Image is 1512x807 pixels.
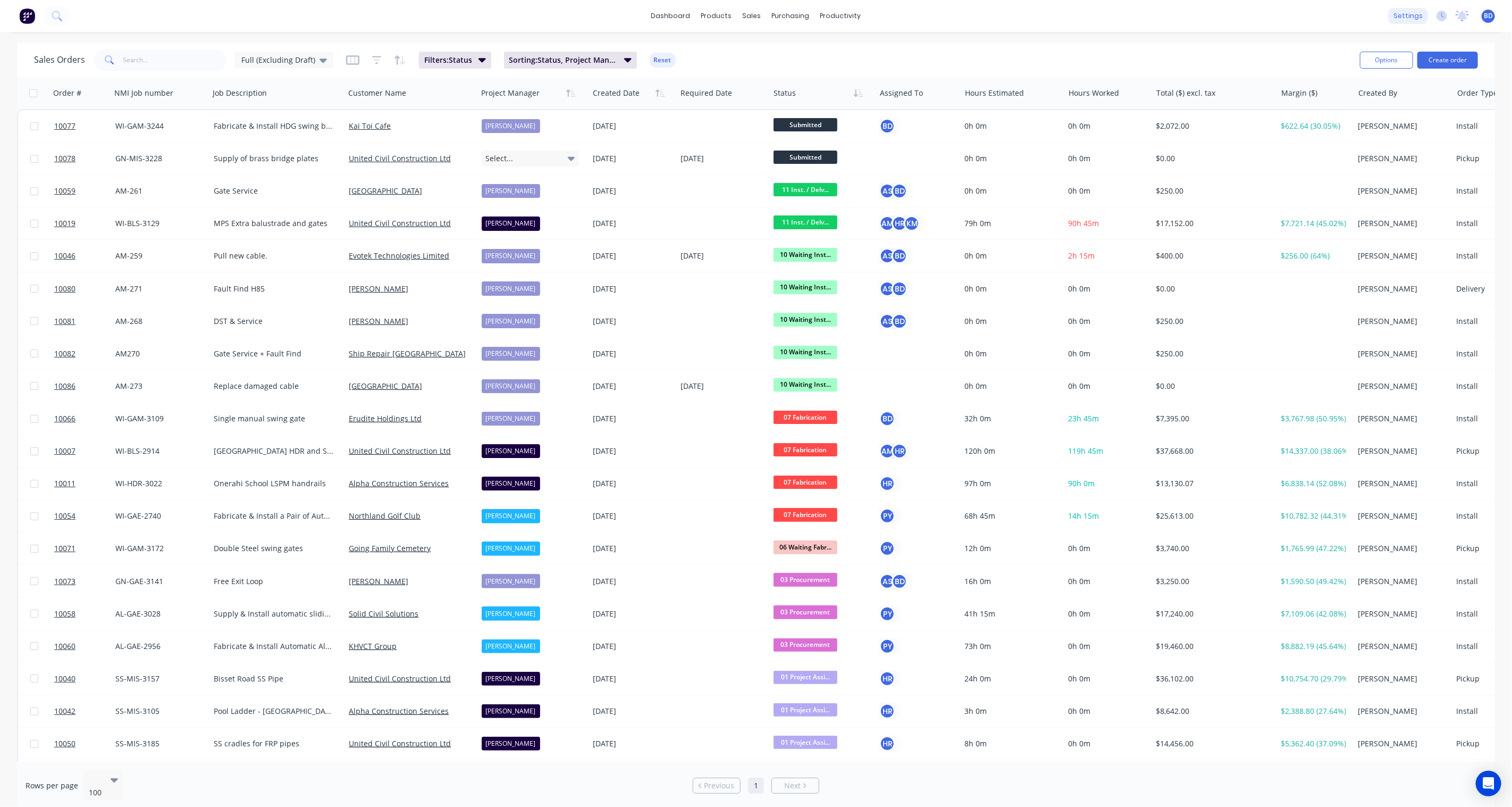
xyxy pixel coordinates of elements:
[1281,251,1346,261] div: $256.00 (64%)
[964,121,1055,131] div: 0h 0m
[879,215,920,231] button: AMHRKM
[349,121,391,131] a: Kai Toi Cafe
[115,543,201,554] div: WI-GAM-3172
[815,8,867,24] div: productivity
[1457,88,1498,98] div: Order Type
[774,280,837,294] span: 10 Waiting Inst...
[646,8,696,24] a: dashboard
[964,446,1055,456] div: 120h 0m
[892,281,908,297] div: BD
[1484,11,1493,21] span: BD
[115,381,201,392] div: AM-273
[593,284,672,294] div: [DATE]
[1156,478,1266,489] div: $13,130.07
[115,478,201,489] div: WI-HDR-3022
[879,736,895,752] button: HR
[1281,446,1346,456] div: $14,337.00 (38.06%)
[892,573,908,589] div: BD
[879,508,895,524] button: PY
[1068,218,1099,228] span: 90h 45m
[892,443,908,459] div: HR
[1358,478,1443,489] div: [PERSON_NAME]
[482,347,540,361] div: [PERSON_NAME]
[1281,413,1346,424] div: $3,767.98 (50.95%)
[1068,446,1103,456] span: 119h 45m
[879,638,895,654] button: PY
[1068,381,1090,391] span: 0h 0m
[879,313,908,329] button: ASBD
[593,88,640,98] div: Created Date
[593,348,672,359] div: [DATE]
[879,215,895,231] div: AM
[593,121,672,131] div: [DATE]
[879,573,908,589] button: ASBD
[486,153,514,164] span: Select...
[964,316,1055,327] div: 0h 0m
[879,281,895,297] div: AS
[737,8,767,24] div: sales
[482,184,540,198] div: [PERSON_NAME]
[214,478,334,489] div: Onerahi School LSPM handrails
[879,248,908,264] button: ASBD
[1358,88,1397,98] div: Created By
[54,511,75,521] span: 10054
[879,183,908,199] button: ASBD
[54,403,115,435] a: 10066
[879,248,895,264] div: AS
[774,313,837,326] span: 10 Waiting Inst...
[214,511,334,521] div: Fabricate & Install a Pair of Automatic Solar Powered Swing Gates
[214,251,334,261] div: Pull new cable.
[482,509,540,523] div: [PERSON_NAME]
[964,543,1055,554] div: 12h 0m
[19,8,35,24] img: Factory
[774,215,837,229] span: 11 Inst. / Delv...
[1156,576,1266,587] div: $3,250.00
[1358,284,1443,294] div: [PERSON_NAME]
[54,370,115,402] a: 10086
[1156,381,1266,392] div: $0.00
[1068,316,1090,326] span: 0h 0m
[774,573,837,586] span: 03 Procurement
[1281,121,1346,131] div: $622.64 (30.05%)
[349,251,449,261] a: Evotek Technologies Limited
[1358,153,1443,164] div: [PERSON_NAME]
[774,443,837,456] span: 07 Fabrication
[115,218,201,229] div: WI-BLS-3129
[964,284,1055,294] div: 0h 0m
[879,703,895,719] button: HR
[964,186,1055,196] div: 0h 0m
[879,540,895,556] button: PY
[964,348,1055,359] div: 0h 0m
[54,706,75,717] span: 10042
[54,273,115,305] a: 10080
[681,153,765,164] div: [DATE]
[54,760,115,792] a: 10057
[54,598,115,630] a: 10058
[879,183,895,199] div: AS
[54,251,75,261] span: 10046
[1068,153,1090,163] span: 0h 0m
[1156,316,1266,327] div: $250.00
[593,381,672,392] div: [DATE]
[904,215,920,231] div: KM
[115,446,201,456] div: WI-BLS-2914
[1156,88,1215,98] div: Total ($) excl. tax
[879,443,895,459] div: AM
[879,606,895,622] button: PY
[349,478,449,488] a: Alpha Construction Services
[774,411,837,424] span: 07 Fabrication
[214,381,334,392] div: Replace damaged cable
[1156,251,1266,261] div: $400.00
[54,110,115,142] a: 10077
[214,543,334,554] div: Double Steel swing gates
[704,780,735,791] span: Previous
[879,118,895,134] button: BD
[1068,543,1090,553] span: 0h 0m
[879,411,895,427] div: BD
[774,476,837,489] span: 07 Fabrication
[34,55,85,65] h1: Sales Orders
[214,316,334,327] div: DST & Service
